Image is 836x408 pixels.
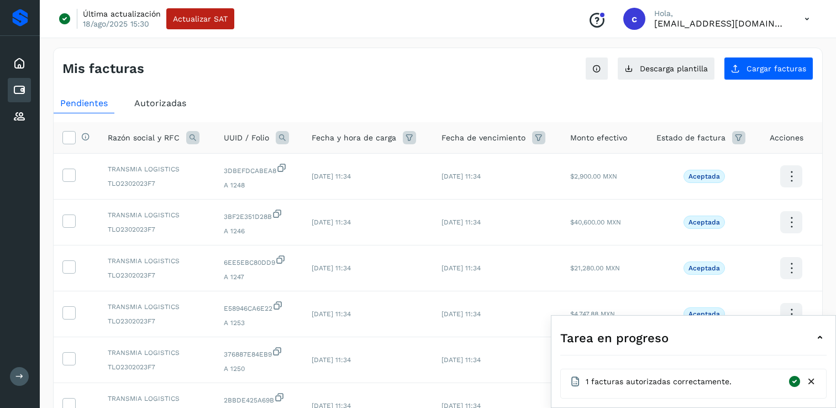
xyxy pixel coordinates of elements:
p: Aceptada [688,264,720,272]
p: cxp@53cargo.com [654,18,787,29]
span: A 1250 [224,364,294,374]
div: Proveedores [8,104,31,129]
div: Tarea en progreso [560,325,827,351]
span: 6EE5EBC80DD9 [224,254,294,268]
span: TLO2302023F7 [108,179,206,189]
span: A 1248 [224,180,294,190]
span: [DATE] 11:34 [312,218,351,226]
button: Cargar facturas [724,57,813,80]
span: [DATE] 11:34 [441,356,481,364]
span: 376887E84EB9 [224,346,294,359]
span: Pendientes [60,98,108,108]
span: [DATE] 11:34 [441,218,481,226]
span: TLO2302023F7 [108,224,206,234]
span: Actualizar SAT [173,15,228,23]
span: [DATE] 11:34 [441,264,481,272]
span: [DATE] 11:34 [312,172,351,180]
span: [DATE] 11:34 [312,264,351,272]
p: 18/ago/2025 15:30 [83,19,149,29]
p: Aceptada [688,172,720,180]
span: A 1247 [224,272,294,282]
span: TLO2302023F7 [108,270,206,280]
span: E58946CA6E22 [224,300,294,313]
span: $4,747.88 MXN [570,310,615,318]
span: $40,600.00 MXN [570,218,621,226]
span: 3DBEFDCABEA8 [224,163,294,176]
span: [DATE] 11:34 [312,310,351,318]
span: TRANSMIA LOGISTICS [108,348,206,358]
span: TRANSMIA LOGISTICS [108,164,206,174]
h4: Mis facturas [62,61,144,77]
span: Acciones [770,132,803,144]
p: Hola, [654,9,787,18]
span: A 1253 [224,318,294,328]
span: TRANSMIA LOGISTICS [108,394,206,404]
span: Cargar facturas [746,65,806,72]
span: Razón social y RFC [108,132,180,144]
span: [DATE] 11:34 [312,356,351,364]
span: 2BBDE425A69B [224,392,294,405]
button: Descarga plantilla [617,57,715,80]
span: Fecha de vencimiento [441,132,525,144]
span: 1 facturas autorizadas correctamente. [586,376,732,388]
p: Aceptada [688,310,720,318]
span: TLO2302023F7 [108,316,206,326]
span: Monto efectivo [570,132,627,144]
span: $2,900.00 MXN [570,172,617,180]
span: Autorizadas [134,98,186,108]
span: A 1246 [224,226,294,236]
p: Última actualización [83,9,161,19]
span: Tarea en progreso [560,329,669,347]
span: [DATE] 11:34 [441,310,481,318]
span: TRANSMIA LOGISTICS [108,256,206,266]
span: Descarga plantilla [640,65,708,72]
div: Cuentas por pagar [8,78,31,102]
span: Fecha y hora de carga [312,132,396,144]
span: UUID / Folio [224,132,269,144]
span: TRANSMIA LOGISTICS [108,302,206,312]
span: TRANSMIA LOGISTICS [108,210,206,220]
div: Inicio [8,51,31,76]
span: $21,280.00 MXN [570,264,620,272]
span: [DATE] 11:34 [441,172,481,180]
span: TLO2302023F7 [108,362,206,372]
p: Aceptada [688,218,720,226]
span: Estado de factura [656,132,725,144]
span: 3BF2E351D28B [224,208,294,222]
button: Actualizar SAT [166,8,234,29]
